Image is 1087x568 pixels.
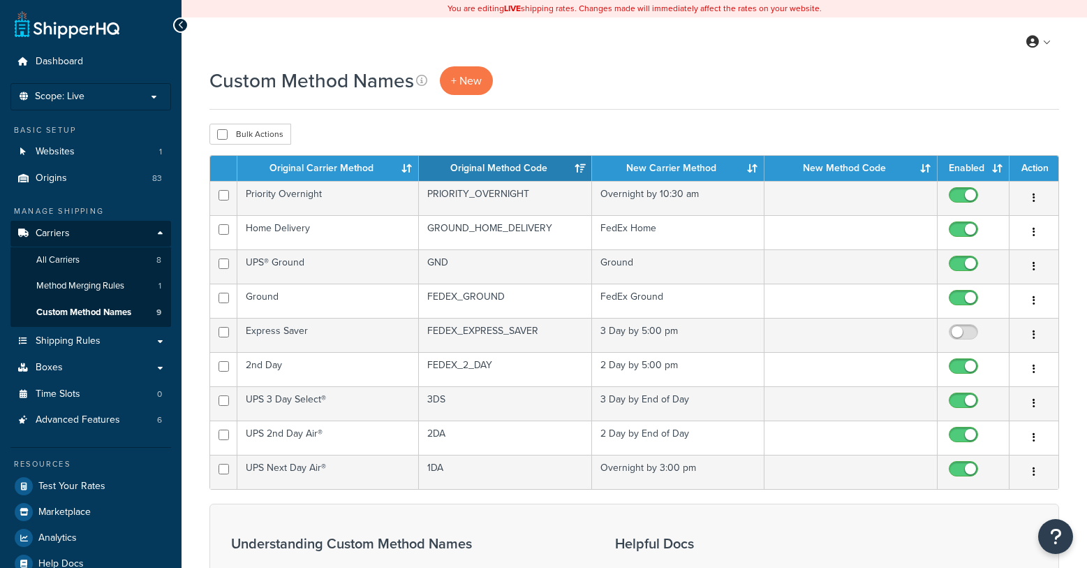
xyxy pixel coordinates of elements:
[10,124,171,136] div: Basic Setup
[10,205,171,217] div: Manage Shipping
[10,166,171,191] a: Origins 83
[36,228,70,240] span: Carriers
[419,181,592,215] td: PRIORITY_OVERNIGHT
[36,146,75,158] span: Websites
[159,146,162,158] span: 1
[592,181,765,215] td: Overnight by 10:30 am
[10,273,171,299] li: Method Merging Rules
[237,215,419,249] td: Home Delivery
[36,307,131,319] span: Custom Method Names
[36,173,67,184] span: Origins
[10,49,171,75] a: Dashboard
[419,421,592,455] td: 2DA
[615,536,873,551] h3: Helpful Docs
[10,300,171,326] li: Custom Method Names
[209,124,291,145] button: Bulk Actions
[419,352,592,386] td: FEDEX_2_DAY
[10,355,171,381] a: Boxes
[504,2,521,15] b: LIVE
[10,247,171,273] a: All Carriers 8
[764,156,938,181] th: New Method Code: activate to sort column ascending
[440,66,493,95] a: + New
[10,166,171,191] li: Origins
[592,284,765,318] td: FedEx Ground
[156,307,161,319] span: 9
[237,181,419,215] td: Priority Overnight
[10,221,171,247] a: Carriers
[36,254,80,266] span: All Carriers
[419,215,592,249] td: GROUND_HOME_DELIVERY
[10,474,171,499] a: Test Your Rates
[10,458,171,470] div: Resources
[36,280,124,292] span: Method Merging Rules
[157,388,162,400] span: 0
[237,284,419,318] td: Ground
[36,388,80,400] span: Time Slots
[938,156,1010,181] th: Enabled: activate to sort column ascending
[38,481,105,493] span: Test Your Rates
[36,335,101,347] span: Shipping Rules
[419,249,592,284] td: GND
[36,414,120,426] span: Advanced Features
[592,455,765,489] td: Overnight by 3:00 pm
[10,247,171,273] li: All Carriers
[15,10,119,38] a: ShipperHQ Home
[237,421,419,455] td: UPS 2nd Day Air®
[38,532,77,544] span: Analytics
[156,254,161,266] span: 8
[237,156,419,181] th: Original Carrier Method: activate to sort column ascending
[1038,519,1073,554] button: Open Resource Center
[237,352,419,386] td: 2nd Day
[157,414,162,426] span: 6
[38,507,91,518] span: Marketplace
[10,273,171,299] a: Method Merging Rules 1
[10,381,171,407] a: Time Slots 0
[158,280,161,292] span: 1
[36,362,63,374] span: Boxes
[237,318,419,352] td: Express Saver
[10,328,171,354] a: Shipping Rules
[10,300,171,326] a: Custom Method Names 9
[231,536,580,551] h3: Understanding Custom Method Names
[419,284,592,318] td: FEDEX_GROUND
[152,173,162,184] span: 83
[10,139,171,165] a: Websites 1
[592,386,765,421] td: 3 Day by End of Day
[592,249,765,284] td: Ground
[237,455,419,489] td: UPS Next Day Air®
[592,421,765,455] td: 2 Day by End of Day
[592,215,765,249] td: FedEx Home
[10,500,171,525] a: Marketplace
[10,139,171,165] li: Websites
[592,156,765,181] th: New Carrier Method: activate to sort column ascending
[419,386,592,421] td: 3DS
[419,455,592,489] td: 1DA
[10,381,171,407] li: Time Slots
[10,407,171,433] li: Advanced Features
[35,91,84,103] span: Scope: Live
[451,73,482,89] span: + New
[237,386,419,421] td: UPS 3 Day Select®
[237,249,419,284] td: UPS® Ground
[592,352,765,386] td: 2 Day by 5:00 pm
[36,56,83,68] span: Dashboard
[10,525,171,551] a: Analytics
[592,318,765,352] td: 3 Day by 5:00 pm
[1010,156,1058,181] th: Action
[419,156,592,181] th: Original Method Code: activate to sort column ascending
[10,407,171,433] a: Advanced Features 6
[10,221,171,327] li: Carriers
[209,67,414,94] h1: Custom Method Names
[419,318,592,352] td: FEDEX_EXPRESS_SAVER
